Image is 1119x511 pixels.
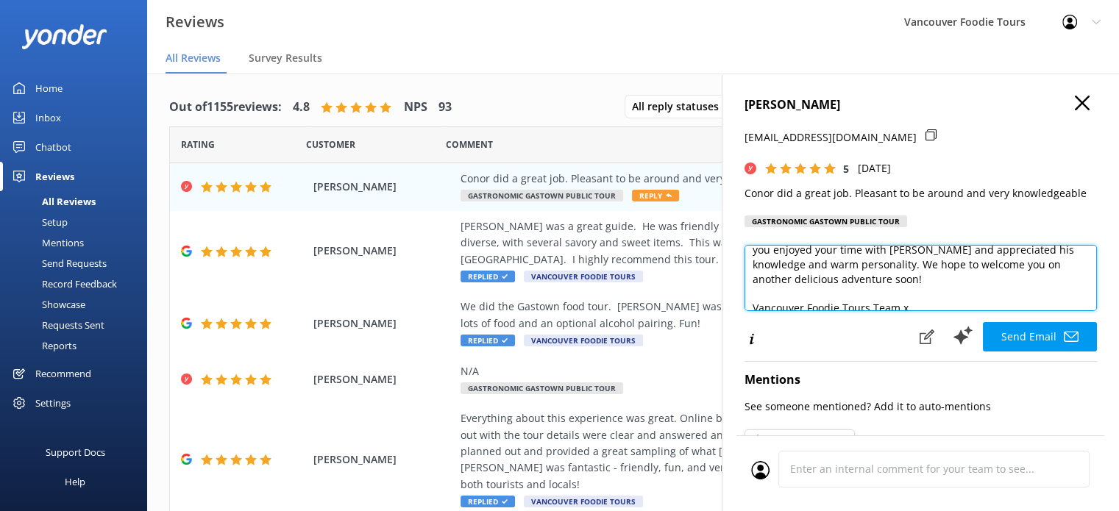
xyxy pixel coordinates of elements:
div: Recommend [35,359,91,388]
span: All Reviews [166,51,221,65]
div: Support Docs [46,437,105,467]
span: Replied [461,335,515,346]
span: Question [446,137,493,151]
span: Date [181,137,215,151]
a: All Reviews [9,191,147,212]
a: Showcase [9,294,147,315]
span: Date [306,137,355,151]
a: Requests Sent [9,315,147,335]
span: Gastronomic Gastown Public Tour [461,382,623,394]
span: [PERSON_NAME] [313,243,453,259]
div: Showcase [9,294,85,315]
div: Home [35,74,63,103]
h4: NPS [404,98,427,117]
span: [PERSON_NAME] [313,371,453,387]
h4: Mentions [745,371,1097,390]
h3: Reviews [166,10,224,34]
span: [PERSON_NAME] [313,179,453,195]
a: Mentions [9,232,147,253]
div: Setup [9,212,68,232]
span: [PERSON_NAME] [313,451,453,468]
div: Conor did a great job. Pleasant to be around and very knowledgeable [461,171,997,187]
span: Gastronomic Gastown Public Tour [461,190,623,201]
div: Gastronomic Gastown Public Tour [745,215,907,227]
a: Record Feedback [9,274,147,294]
button: Close [1075,96,1090,112]
h4: Out of 1155 reviews: [169,98,282,117]
div: Help [65,467,85,496]
a: Setup [9,212,147,232]
span: Vancouver Foodie Tours [524,496,643,507]
span: Replied [461,271,515,282]
div: Reports [9,335,77,356]
div: Chatbot [35,132,71,162]
div: Settings [35,388,71,418]
span: Vancouver Foodie Tours [524,271,643,282]
textarea: Hi [PERSON_NAME], thank you for your kind feedback! We’re so glad you enjoyed your time with [PER... [745,245,1097,311]
img: user_profile.svg [751,461,770,479]
p: [DATE] [858,160,891,176]
a: Send Requests [9,253,147,274]
div: We did the Gastown food tour. [PERSON_NAME] was a great tour guide. It was an enjoyable 3 hours w... [461,299,997,332]
div: Send Requests [9,253,107,274]
div: Inbox [35,103,61,132]
h4: 93 [438,98,452,117]
div: [PERSON_NAME] was a great guide. He was friendly and knowledgeable. The food was excellent and qu... [461,218,997,268]
p: Conor did a great job. Pleasant to be around and very knowledgeable [745,185,1097,201]
button: Team Mentions [745,429,855,451]
span: [PERSON_NAME] [313,315,453,332]
span: Replied [461,496,515,507]
div: N/A [461,363,997,379]
div: Everything about this experience was great. Online booking was quick and easy, the emails that we... [461,410,997,493]
a: Reports [9,335,147,356]
span: Reply [632,190,679,201]
div: Mentions [9,232,84,253]
p: [EMAIL_ADDRESS][DOMAIN_NAME] [745,129,917,146]
span: All reply statuses [632,99,728,115]
div: Reviews [35,162,74,191]
div: Requests Sent [9,315,104,335]
h4: 4.8 [293,98,310,117]
span: Vancouver Foodie Tours [524,335,643,346]
button: Send Email [983,322,1097,351]
div: All Reviews [9,191,96,212]
span: Survey Results [249,51,322,65]
span: 5 [843,162,849,176]
div: Record Feedback [9,274,117,294]
h4: [PERSON_NAME] [745,96,1097,115]
img: yonder-white-logo.png [22,24,107,49]
p: See someone mentioned? Add it to auto-mentions [745,399,1097,415]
